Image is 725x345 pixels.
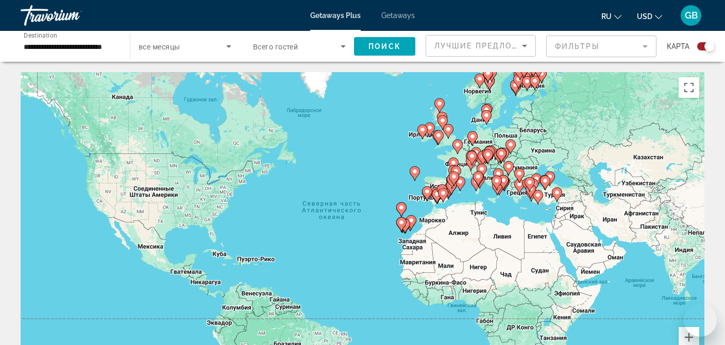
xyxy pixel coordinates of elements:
span: Destination [24,31,57,39]
button: Включить полноэкранный режим [679,77,699,98]
span: USD [637,12,652,21]
a: Travorium [21,2,124,29]
span: карта [667,39,689,54]
span: Поиск [368,42,401,50]
span: Лучшие предложения [434,42,544,50]
span: все месяцы [139,43,180,51]
iframe: Кнопка запуска окна обмена сообщениями [684,304,717,337]
span: ru [601,12,612,21]
button: User Menu [678,5,704,26]
span: GB [685,10,698,21]
button: Filter [546,35,656,58]
button: Change currency [637,9,662,24]
button: Change language [601,9,621,24]
a: Getaways Plus [310,11,361,20]
button: Поиск [354,37,415,56]
mat-select: Sort by [434,40,527,52]
span: Всего гостей [253,43,298,51]
a: Getaways [381,11,415,20]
